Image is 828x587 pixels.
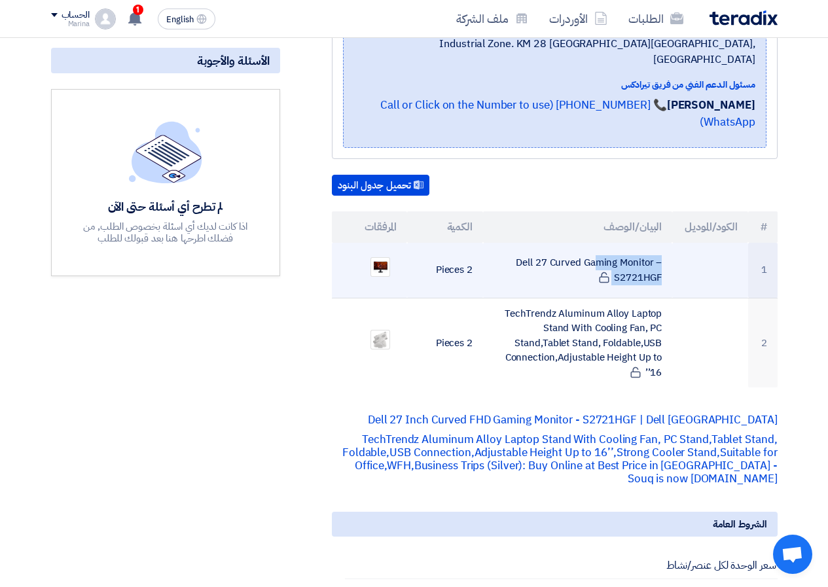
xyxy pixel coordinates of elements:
[70,221,261,244] div: اذا كانت لديك أي اسئلة بخصوص الطلب, من فضلك اطرحها هنا بعد قبولك للطلب
[710,10,778,26] img: Teradix logo
[166,15,194,24] span: English
[62,10,90,21] div: الحساب
[129,121,202,183] img: empty_state_list.svg
[483,243,672,298] td: Dell 27 Curved Gaming Monitor – S2721HGF
[748,211,778,243] th: #
[332,211,408,243] th: المرفقات
[713,517,767,531] span: الشروط العامة
[354,20,755,67] span: Giza, [GEOGRAPHIC_DATA] ,Abou Rawash - Industrial Zone. KM 28 [GEOGRAPHIC_DATA][GEOGRAPHIC_DATA],...
[618,3,694,34] a: الطلبات
[158,9,215,29] button: English
[773,535,812,574] div: Open chat
[197,53,270,68] span: الأسئلة والأجوبة
[133,5,143,15] span: 1
[342,431,778,487] a: TechTrendz Aluminum Alloy Laptop Stand With Cooling Fan, PC Stand,Tablet Stand, Foldable,USB Conn...
[483,211,672,243] th: البيان/الوصف
[380,97,755,130] a: 📞 [PHONE_NUMBER] (Call or Click on the Number to use WhatsApp)
[407,243,483,298] td: 2 Pieces
[446,3,539,34] a: ملف الشركة
[407,211,483,243] th: الكمية
[371,259,389,274] img: Dell_1757684766049.png
[748,243,778,298] td: 1
[483,298,672,387] td: TechTrendz Aluminum Alloy Laptop Stand With Cooling Fan, PC Stand,Tablet Stand, Foldable,USB Conn...
[539,3,618,34] a: الأوردرات
[748,298,778,387] td: 2
[354,78,755,92] div: مسئول الدعم الفني من فريق تيرادكس
[332,175,429,196] button: تحميل جدول البنود
[51,20,90,27] div: Marina
[345,552,778,579] li: سعر الوحدة لكل عنصر/نشاط
[368,412,778,428] a: Dell 27 Inch Curved FHD Gaming Monitor - S2721HGF | Dell [GEOGRAPHIC_DATA]
[672,211,748,243] th: الكود/الموديل
[70,199,261,214] div: لم تطرح أي أسئلة حتى الآن
[371,330,389,350] img: Holder_1757684737624.png
[407,298,483,387] td: 2 Pieces
[95,9,116,29] img: profile_test.png
[667,97,755,113] strong: [PERSON_NAME]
